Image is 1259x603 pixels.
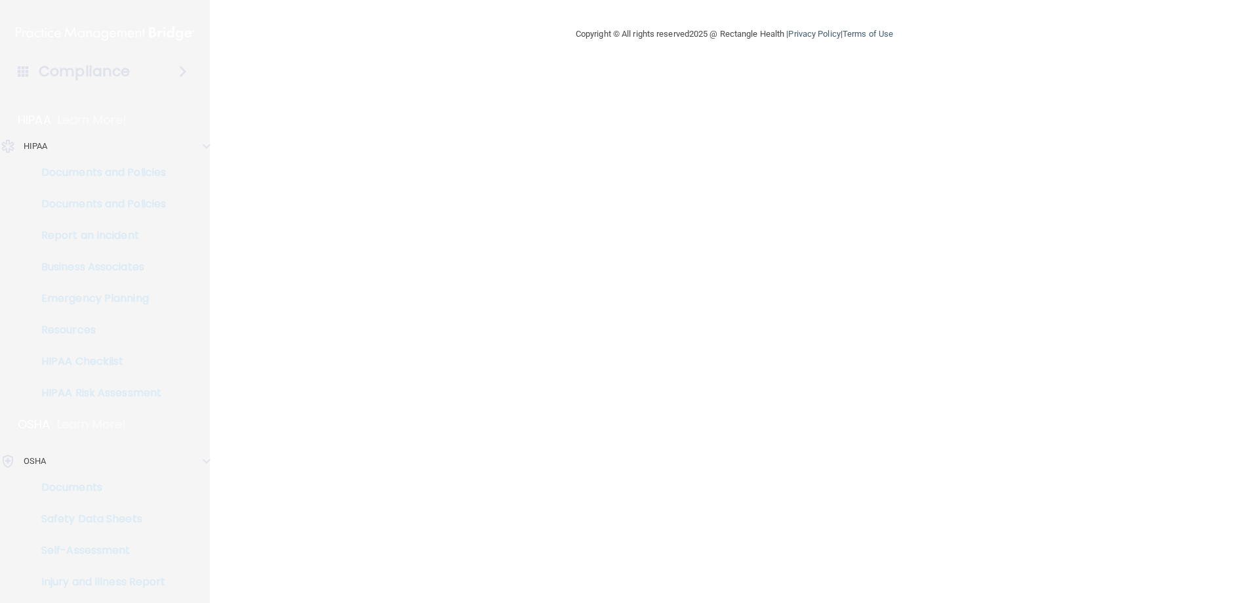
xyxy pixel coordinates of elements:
h4: Compliance [39,62,130,81]
p: Documents and Policies [9,166,188,179]
p: Resources [9,323,188,337]
p: Report an Incident [9,229,188,242]
p: Learn More! [57,417,127,432]
p: Injury and Illness Report [9,575,188,589]
p: HIPAA Checklist [9,355,188,368]
p: Emergency Planning [9,292,188,305]
p: OSHA [18,417,50,432]
p: HIPAA [24,138,48,154]
p: Learn More! [58,112,127,128]
a: Privacy Policy [788,29,840,39]
p: HIPAA Risk Assessment [9,386,188,400]
p: Safety Data Sheets [9,512,188,526]
p: Self-Assessment [9,544,188,557]
p: Business Associates [9,260,188,274]
img: PMB logo [16,20,194,47]
p: OSHA [24,453,46,469]
a: Terms of Use [843,29,893,39]
p: Documents [9,481,188,494]
div: Copyright © All rights reserved 2025 @ Rectangle Health | | [495,13,974,55]
p: HIPAA [18,112,51,128]
p: Documents and Policies [9,198,188,211]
